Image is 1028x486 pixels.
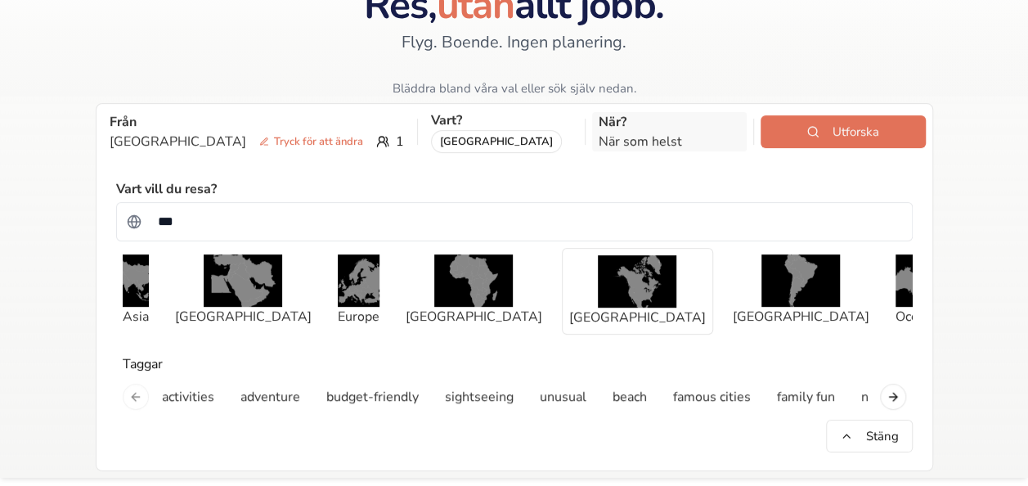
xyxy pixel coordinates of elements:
[435,380,523,413] button: sightseeing
[896,254,942,307] img: na image
[326,387,419,407] p: budget-friendly
[338,307,379,326] p: Europe
[569,308,706,327] p: [GEOGRAPHIC_DATA]
[116,354,913,374] div: Taggar
[767,380,845,413] button: family fun
[889,248,949,333] button: na imageOceania
[316,380,429,413] button: budget-friendly
[726,248,876,333] button: na image[GEOGRAPHIC_DATA]
[733,307,869,326] p: [GEOGRAPHIC_DATA]
[168,248,318,333] button: na image[GEOGRAPHIC_DATA]
[434,254,513,307] img: na image
[445,387,514,407] p: sightseeing
[162,387,214,407] p: activities
[338,254,379,307] img: na image
[175,307,312,326] p: [GEOGRAPHIC_DATA]
[761,115,926,148] button: Utforska
[613,387,647,407] p: beach
[123,307,149,326] p: Asia
[406,307,542,326] p: [GEOGRAPHIC_DATA]
[110,112,404,132] p: Från
[861,387,910,407] p: nightlife
[402,31,626,54] span: Flyg. Boende. Ingen planering.
[399,248,549,333] button: na image[GEOGRAPHIC_DATA]
[777,387,835,407] p: family fun
[110,132,370,151] p: [GEOGRAPHIC_DATA]
[530,380,596,413] button: unusual
[851,380,920,413] button: nightlife
[562,248,713,335] button: na image[GEOGRAPHIC_DATA]
[663,380,761,413] button: famous cities
[231,380,310,413] button: adventure
[540,387,586,407] p: unusual
[116,248,155,333] button: na imageAsia
[431,130,562,153] div: [GEOGRAPHIC_DATA]
[204,254,282,307] img: na image
[148,205,902,238] input: Sök efter ett land
[761,254,840,307] img: na image
[673,387,751,407] p: famous cities
[431,110,572,130] p: Vart?
[598,255,676,308] img: na image
[240,387,300,407] p: adventure
[603,380,657,413] button: beach
[116,179,217,199] p: Vart vill du resa?
[599,132,740,151] p: När som helst
[896,307,942,326] p: Oceania
[110,132,404,151] div: 1
[253,133,370,150] span: Tryck för att ändra
[152,380,224,413] button: activities
[123,254,149,307] img: na image
[599,112,740,132] p: När?
[331,248,386,333] button: na imageEurope
[826,420,913,452] button: Stäng
[392,80,635,97] span: Bläddra bland våra val eller sök själv nedan.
